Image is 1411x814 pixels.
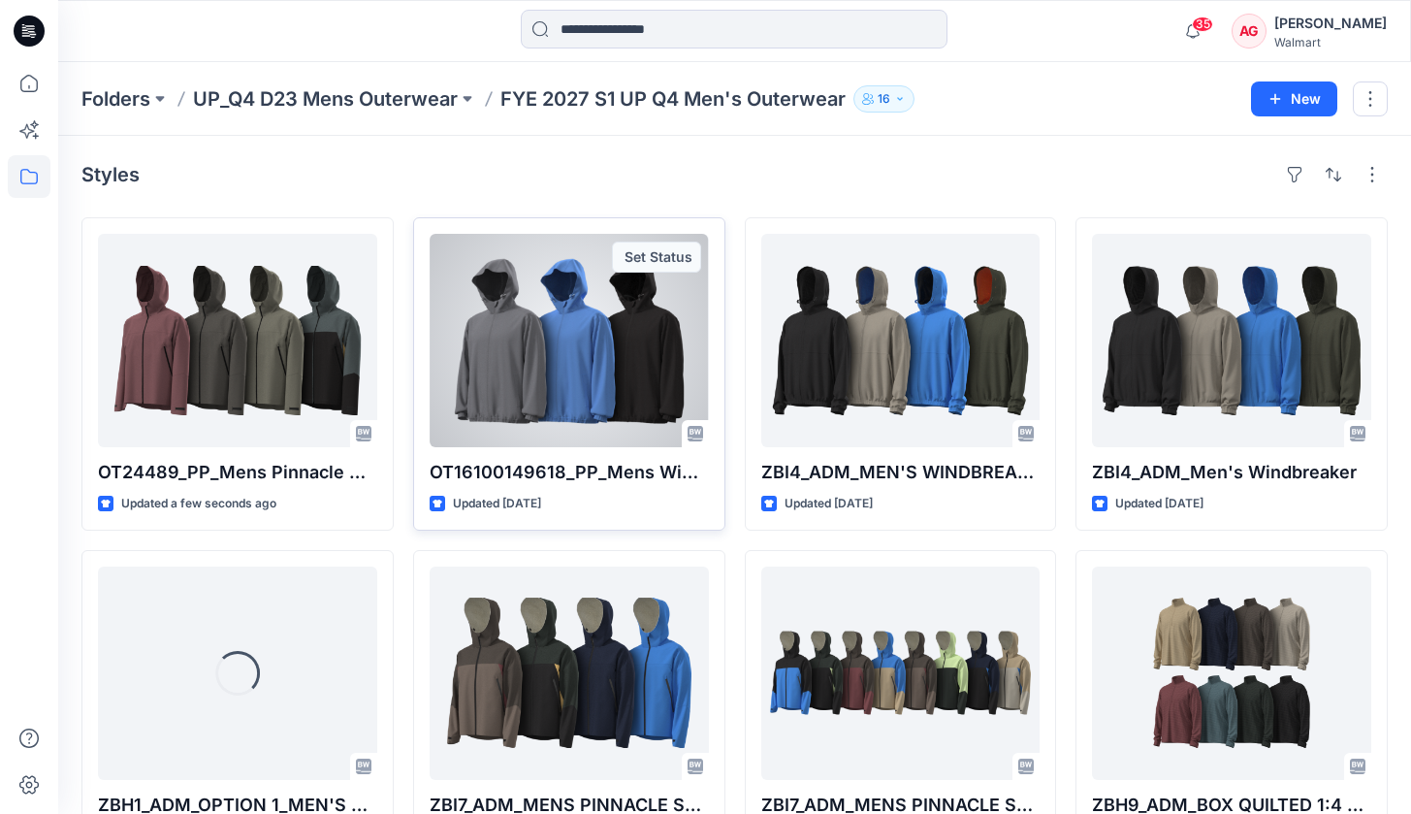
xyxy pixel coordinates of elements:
a: ZBI4_ADM_MEN'S WINDBREAKER JACKET [761,234,1041,447]
a: ZBI4_ADM_Men's Windbreaker [1092,234,1371,447]
p: Updated [DATE] [1115,494,1203,514]
p: ZBI4_ADM_Men's Windbreaker [1092,459,1371,486]
p: Updated a few seconds ago [121,494,276,514]
div: AG [1232,14,1267,49]
div: Walmart [1274,35,1387,49]
button: 16 [853,85,914,113]
button: New [1251,81,1337,116]
a: ZBH9_ADM_BOX QUILTED 1:4 ZIP [1092,567,1371,780]
span: 35 [1192,16,1213,32]
p: Updated [DATE] [785,494,873,514]
a: Folders [81,85,150,113]
p: FYE 2027 S1 UP Q4 Men's Outerwear [500,85,846,113]
p: 16 [878,88,890,110]
p: OT16100149618_PP_Mens Wind Breaker Jacket_ [430,459,709,486]
p: Updated [DATE] [453,494,541,514]
p: ZBI4_ADM_MEN'S WINDBREAKER JACKET [761,459,1041,486]
a: UP_Q4 D23 Mens Outerwear [193,85,458,113]
div: [PERSON_NAME] [1274,12,1387,35]
p: OT24489_PP_Mens Pinnacle System Shell [98,459,377,486]
a: ZBI7_ADM_MENS PINNACLE SYSTEM SHELL JACKET-6.5.25 [430,567,709,780]
a: OT16100149618_PP_Mens Wind Breaker Jacket_ [430,234,709,447]
a: OT24489_PP_Mens Pinnacle System Shell [98,234,377,447]
h4: Styles [81,163,140,186]
a: ZBI7_ADM_MENS PINNACLE SYSTEM SHELL JACKET [761,567,1041,780]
